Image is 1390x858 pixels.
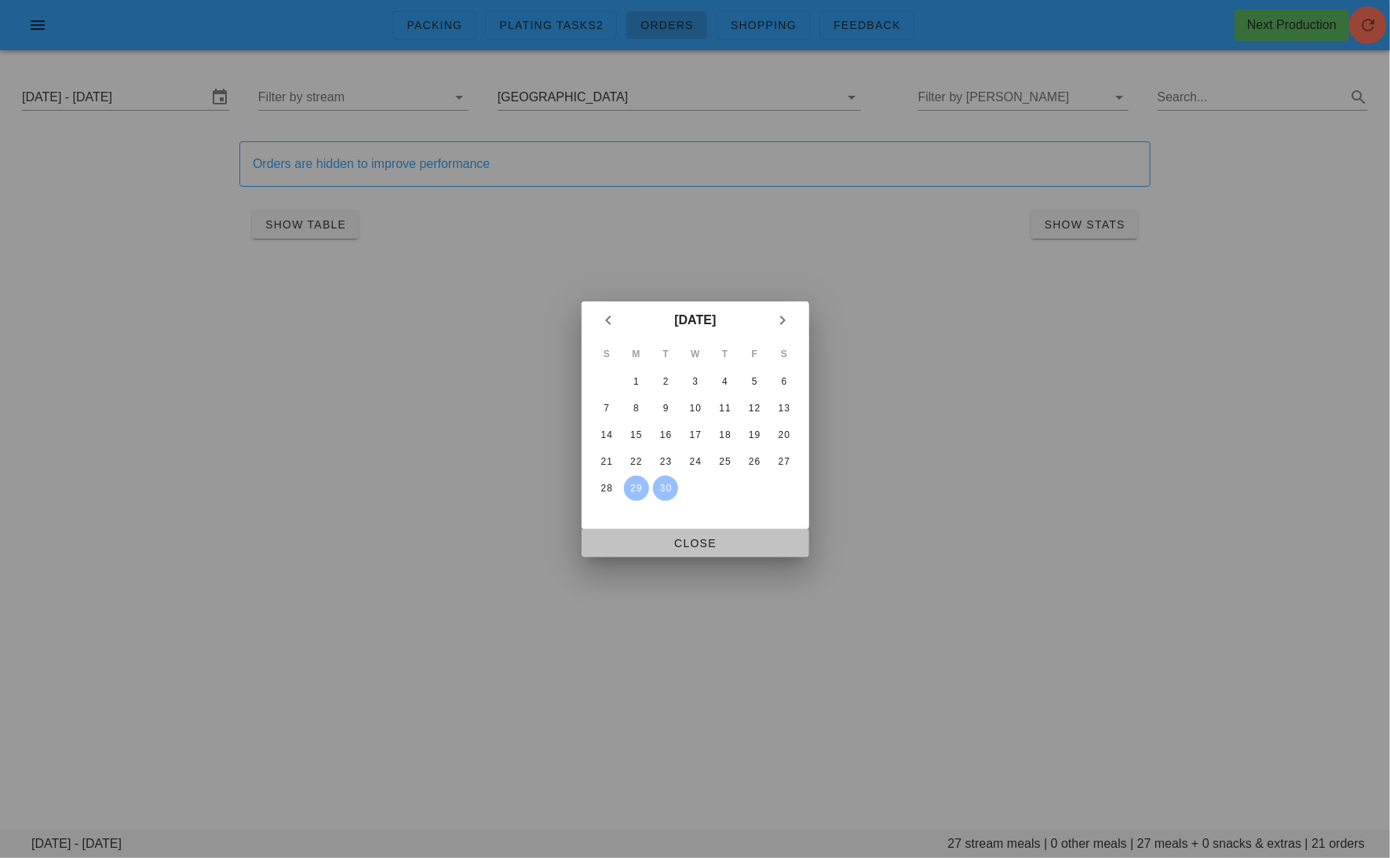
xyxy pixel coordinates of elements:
[623,376,648,387] div: 1
[593,341,621,367] th: S
[682,396,707,421] button: 10
[653,369,678,394] button: 2
[593,456,618,467] div: 21
[593,396,618,421] button: 7
[623,483,648,494] div: 29
[712,429,737,440] div: 18
[593,483,618,494] div: 28
[742,456,767,467] div: 26
[772,396,797,421] button: 13
[770,341,798,367] th: S
[623,429,648,440] div: 15
[668,305,722,336] button: [DATE]
[682,422,707,447] button: 17
[623,476,648,501] button: 29
[653,483,678,494] div: 30
[582,529,809,557] button: Close
[682,376,707,387] div: 3
[772,429,797,440] div: 20
[593,422,618,447] button: 14
[623,369,648,394] button: 1
[712,449,737,474] button: 25
[682,369,707,394] button: 3
[623,449,648,474] button: 22
[742,422,767,447] button: 19
[712,403,737,414] div: 11
[740,341,768,367] th: F
[742,403,767,414] div: 12
[772,449,797,474] button: 27
[653,429,678,440] div: 16
[682,403,707,414] div: 10
[653,403,678,414] div: 9
[682,429,707,440] div: 17
[772,422,797,447] button: 20
[712,376,737,387] div: 4
[653,449,678,474] button: 23
[681,341,710,367] th: W
[712,456,737,467] div: 25
[593,403,618,414] div: 7
[593,429,618,440] div: 14
[710,341,739,367] th: T
[594,306,622,334] button: Previous month
[682,456,707,467] div: 24
[653,376,678,387] div: 2
[593,449,618,474] button: 21
[653,396,678,421] button: 9
[772,369,797,394] button: 6
[593,476,618,501] button: 28
[712,422,737,447] button: 18
[742,449,767,474] button: 26
[772,376,797,387] div: 6
[651,341,680,367] th: T
[768,306,797,334] button: Next month
[653,422,678,447] button: 16
[742,429,767,440] div: 19
[772,456,797,467] div: 27
[653,456,678,467] div: 23
[623,396,648,421] button: 8
[623,403,648,414] div: 8
[653,476,678,501] button: 30
[742,376,767,387] div: 5
[742,396,767,421] button: 12
[682,449,707,474] button: 24
[623,422,648,447] button: 15
[594,537,797,549] span: Close
[623,456,648,467] div: 22
[622,341,650,367] th: M
[712,369,737,394] button: 4
[712,396,737,421] button: 11
[772,403,797,414] div: 13
[742,369,767,394] button: 5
